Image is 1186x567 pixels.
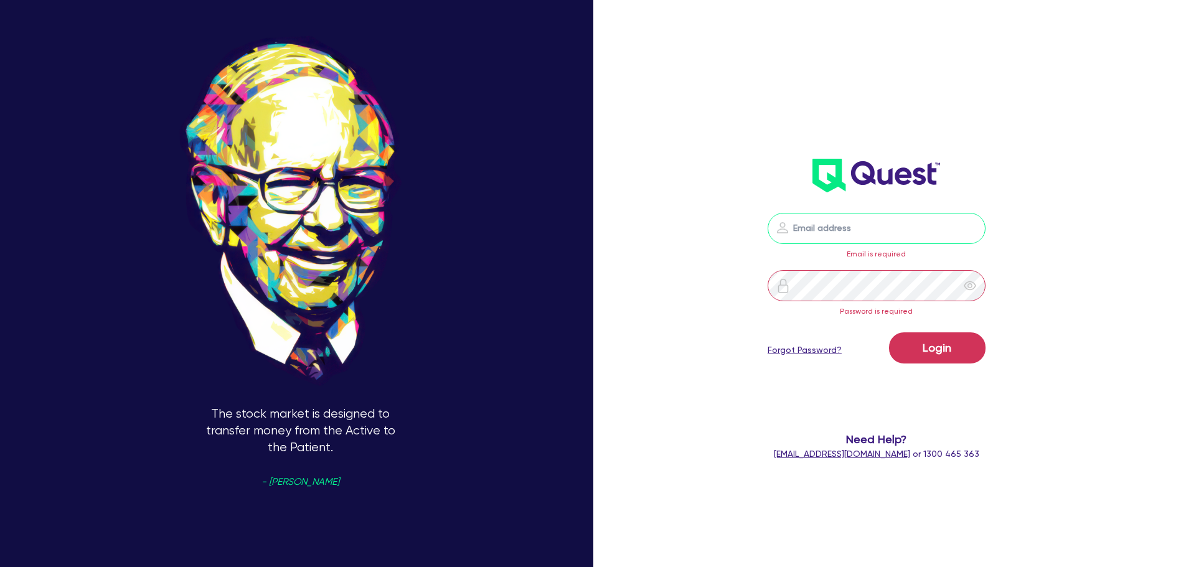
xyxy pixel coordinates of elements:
button: Login [889,332,986,363]
img: icon-password [775,220,790,235]
span: Password is required [840,307,913,316]
a: [EMAIL_ADDRESS][DOMAIN_NAME] [774,449,910,459]
span: eye [964,279,976,292]
span: - [PERSON_NAME] [261,477,339,487]
span: Email is required [847,250,906,258]
input: Email address [768,213,986,244]
span: Need Help? [718,431,1036,448]
span: or 1300 465 363 [774,449,979,459]
img: icon-password [776,278,791,293]
a: Forgot Password? [768,344,842,357]
img: wH2k97JdezQIQAAAABJRU5ErkJggg== [812,159,940,192]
